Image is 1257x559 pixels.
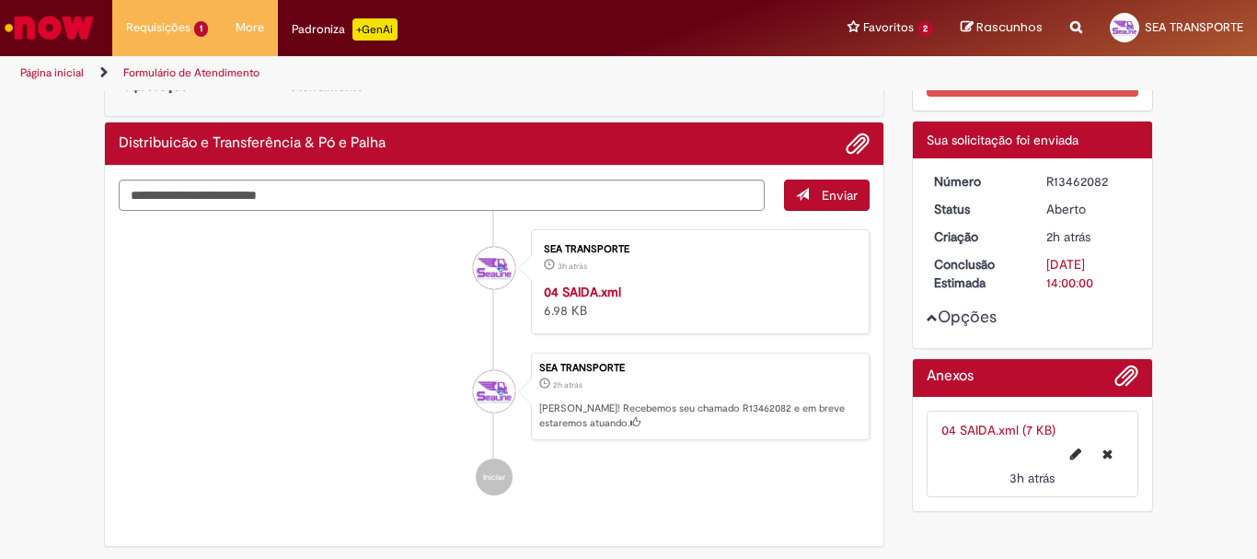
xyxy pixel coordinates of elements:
[927,368,974,385] h2: Anexos
[1059,439,1092,469] button: Editar nome de arquivo 04 SAIDA.xml
[123,65,259,80] a: Formulário de Atendimento
[14,56,825,90] ul: Trilhas de página
[822,187,858,204] span: Enviar
[1145,19,1243,35] span: SEA TRANSPORTE
[292,18,398,41] div: Padroniza
[553,379,582,390] time: 29/08/2025 12:02:24
[539,363,859,374] div: SEA TRANSPORTE
[976,18,1043,36] span: Rascunhos
[352,18,398,41] p: +GenAi
[119,211,870,515] ul: Histórico de tíquete
[473,370,515,413] div: SEA TRANSPORTE
[920,255,1033,292] dt: Conclusão Estimada
[119,353,870,441] li: SEA TRANSPORTE
[1114,364,1138,397] button: Adicionar anexos
[1046,255,1132,292] div: [DATE] 14:00:00
[558,261,587,272] time: 29/08/2025 11:25:51
[20,65,84,80] a: Página inicial
[544,244,850,255] div: SEA TRANSPORTE
[544,284,621,300] a: 04 SAIDA.xml
[119,135,386,152] h2: Distribuicão e Transferência & Pó e Palha Histórico de tíquete
[1046,228,1090,245] time: 29/08/2025 12:02:24
[1046,228,1090,245] span: 2h atrás
[558,261,587,272] span: 3h atrás
[1046,172,1132,191] div: R13462082
[544,283,850,320] div: 6.98 KB
[1009,470,1055,486] span: 3h atrás
[961,19,1043,37] a: Rascunhos
[119,180,765,211] textarea: Digite sua mensagem aqui...
[553,379,582,390] span: 2h atrás
[941,422,1055,438] a: 04 SAIDA.xml (7 KB)
[920,227,1033,246] dt: Criação
[1046,227,1132,246] div: 29/08/2025 12:02:24
[473,247,515,289] div: SEA TRANSPORTE
[539,402,859,430] p: [PERSON_NAME]! Recebemos seu chamado R13462082 e em breve estaremos atuando.
[920,172,1033,191] dt: Número
[863,18,914,37] span: Favoritos
[846,132,870,156] button: Adicionar anexos
[2,9,97,46] img: ServiceNow
[917,21,933,37] span: 2
[784,180,870,211] button: Enviar
[126,18,190,37] span: Requisições
[194,21,208,37] span: 1
[1091,439,1124,469] button: Excluir 04 SAIDA.xml
[927,132,1078,148] span: Sua solicitação foi enviada
[236,18,264,37] span: More
[920,200,1033,218] dt: Status
[1046,200,1132,218] div: Aberto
